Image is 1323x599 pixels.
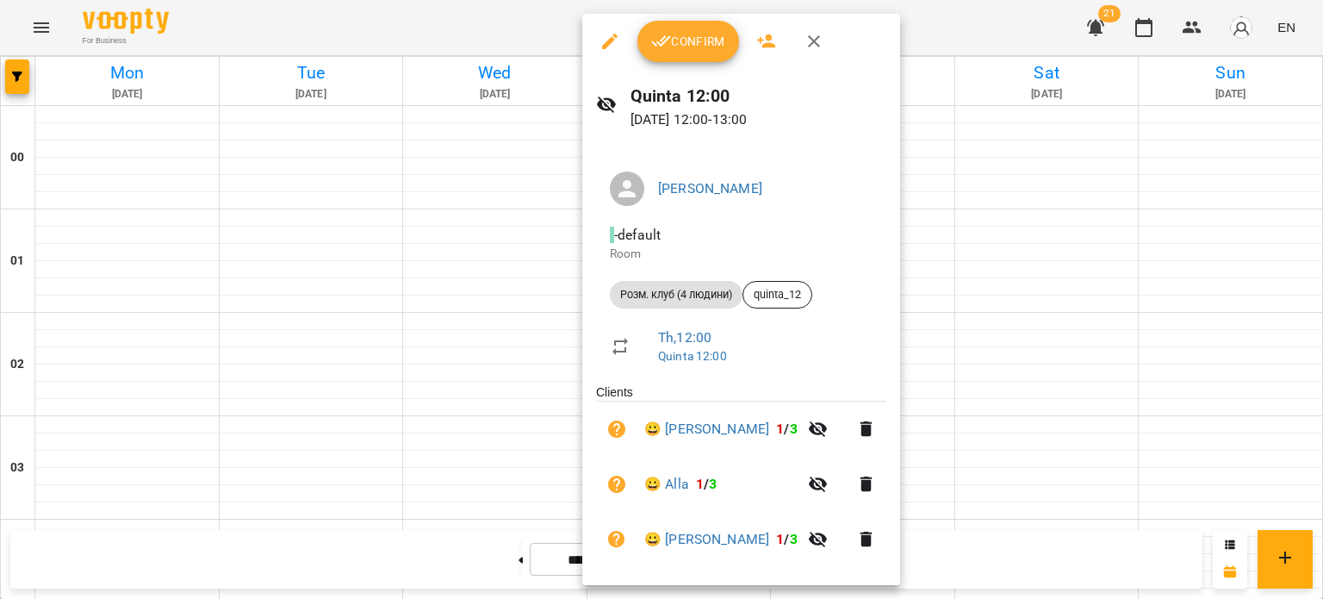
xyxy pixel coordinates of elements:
a: [PERSON_NAME] [658,180,762,197]
b: / [696,476,717,492]
a: 😀 Alla [644,474,689,495]
button: Confirm [637,21,739,62]
button: Unpaid. Bill the attendance? [596,409,637,450]
p: [DATE] 12:00 - 13:00 [630,109,887,130]
span: Confirm [651,31,725,52]
span: 1 [696,476,704,492]
a: 😀 [PERSON_NAME] [644,529,769,550]
b: / [776,421,797,437]
span: 3 [790,421,798,437]
b: / [776,531,797,547]
span: 3 [709,476,717,492]
span: 3 [790,531,798,547]
button: Unpaid. Bill the attendance? [596,464,637,505]
button: Unpaid. Bill the attendance? [596,519,637,560]
span: Розм. клуб (4 людини) [610,287,742,303]
span: - default [610,227,664,243]
h6: Quinta 12:00 [630,83,887,109]
span: 1 [776,421,784,437]
a: Th , 12:00 [658,329,711,346]
span: 1 [776,531,784,547]
span: quinta_12 [743,287,811,303]
a: Quinta 12:00 [658,349,727,363]
p: Room [610,246,873,263]
div: quinta_12 [742,281,812,309]
a: 😀 [PERSON_NAME] [644,419,769,440]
